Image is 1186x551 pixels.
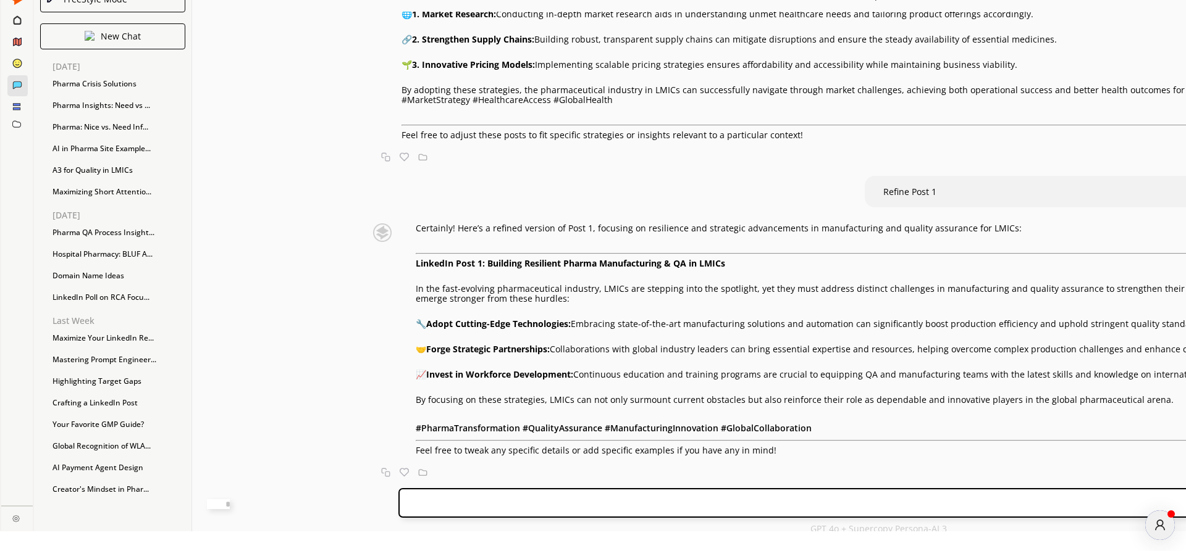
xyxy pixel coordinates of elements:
[426,318,571,329] strong: Adopt Cutting-Edge Technologies:
[46,267,191,285] div: Domain Name Ideas
[46,350,191,369] div: Mastering Prompt Engineer...
[46,372,191,391] div: Highlighting Target Gaps
[883,186,936,197] span: Refine Post 1
[46,288,191,307] div: LinkedIn Poll on RCA Focu...
[85,31,95,41] img: Close
[46,161,191,180] div: A3 for Quality in LMICs
[412,33,534,45] strong: 2. Strengthen Supply Chains:
[53,62,191,72] p: [DATE]
[400,152,409,162] img: Favorite
[46,223,191,242] div: Pharma QA Process Insight...
[46,458,191,477] div: AI Payment Agent Design
[416,422,812,434] b: # PharmaTransformation #QualityAssurance #ManufacturingInnovation #GlobalCollaboration
[416,257,725,269] strong: LinkedIn Post 1: Building Resilient Pharma Manufacturing & QA in LMICs
[46,480,191,499] div: Creator's Mindset in Phar...
[381,468,390,477] img: Copy
[12,515,20,522] img: Close
[1,506,33,528] a: Close
[53,210,191,220] p: [DATE]
[426,368,573,380] strong: Invest in Workforce Development:
[418,152,427,162] img: Save
[46,96,191,115] div: Pharma Insights: Need vs ...
[418,468,427,477] img: Save
[46,394,191,412] div: Crafting a LinkedIn Post
[46,437,191,455] div: Global Recognition of WLA...
[46,415,191,434] div: Your Favorite GMP Guide?
[53,316,191,326] p: Last Week
[46,183,191,201] div: Maximizing Short Attentio...
[1145,510,1175,540] div: atlas-message-author-avatar
[381,152,390,162] img: Copy
[400,468,409,477] img: Favorite
[412,59,535,70] strong: 3. Innovative Pricing Models:
[101,31,141,41] p: New Chat
[46,139,191,158] div: AI in Pharma Site Example...
[46,245,191,263] div: Hospital Pharmacy: BLUF A...
[46,329,191,347] div: Maximize Your LinkedIn Re...
[46,118,191,136] div: Pharma: Nice vs. Need Inf...
[356,223,410,242] img: Close
[810,524,947,534] p: GPT 4o + Supercopy Persona-AI 3
[46,75,191,93] div: Pharma Crisis Solutions
[426,343,550,355] strong: Forge Strategic Partnerships:
[1145,510,1175,540] button: atlas-launcher
[412,8,496,20] strong: 1. Market Research:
